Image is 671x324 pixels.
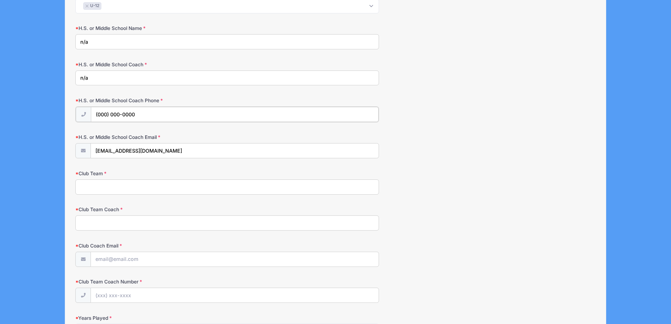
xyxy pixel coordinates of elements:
[91,143,379,158] input: email@email.com
[75,97,249,104] label: H.S. or Middle School Coach Phone
[91,107,378,122] input: (xxx) xxx-xxxx
[75,278,249,285] label: Club Team Coach Number
[83,2,101,10] li: U-12
[91,252,379,267] input: email@email.com
[75,314,249,322] label: Years Played
[85,5,89,7] button: Remove item
[75,25,249,32] label: H.S. or Middle School Name
[91,288,379,303] input: (xxx) xxx-xxxx
[75,206,249,213] label: Club Team Coach
[75,170,249,177] label: Club Team
[79,2,83,9] textarea: Search
[75,134,249,141] label: H.S. or Middle School Coach Email
[90,3,99,9] span: U-12
[75,242,249,249] label: Club Coach Email
[75,61,249,68] label: H.S. or Middle School Coach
